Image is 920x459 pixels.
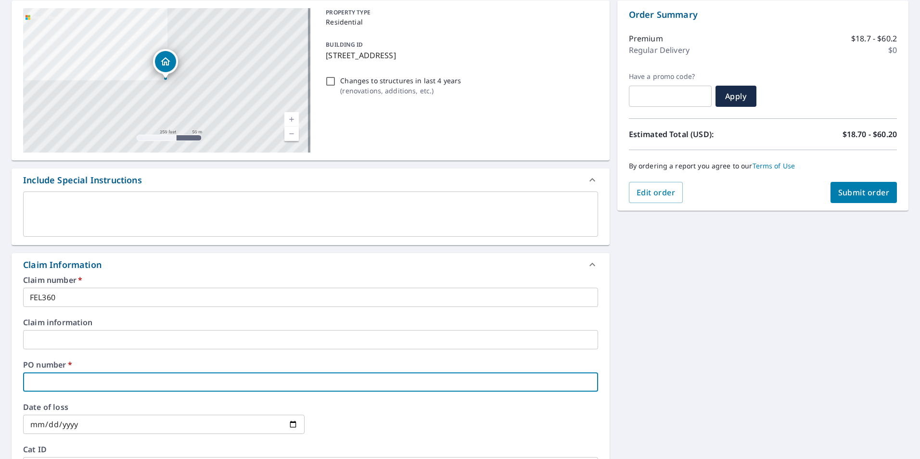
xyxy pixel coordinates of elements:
[12,168,610,191] div: Include Special Instructions
[326,50,594,61] p: [STREET_ADDRESS]
[629,128,763,140] p: Estimated Total (USD):
[12,253,610,276] div: Claim Information
[629,44,690,56] p: Regular Delivery
[753,161,795,170] a: Terms of Use
[629,33,663,44] p: Premium
[340,86,461,96] p: ( renovations, additions, etc. )
[851,33,897,44] p: $18.7 - $60.2
[153,49,178,79] div: Dropped pin, building 1, Residential property, 200 Edgewood Dr Pacifica, CA 94044
[716,86,756,107] button: Apply
[629,8,897,21] p: Order Summary
[888,44,897,56] p: $0
[838,187,890,198] span: Submit order
[326,17,594,27] p: Residential
[629,72,712,81] label: Have a promo code?
[637,187,676,198] span: Edit order
[23,258,102,271] div: Claim Information
[831,182,897,203] button: Submit order
[23,403,305,411] label: Date of loss
[284,112,299,127] a: Current Level 17, Zoom In
[723,91,749,102] span: Apply
[843,128,897,140] p: $18.70 - $60.20
[23,446,598,453] label: Cat ID
[284,127,299,141] a: Current Level 17, Zoom Out
[326,8,594,17] p: PROPERTY TYPE
[629,182,683,203] button: Edit order
[340,76,461,86] p: Changes to structures in last 4 years
[629,162,897,170] p: By ordering a report you agree to our
[23,174,142,187] div: Include Special Instructions
[23,361,598,369] label: PO number
[23,319,598,326] label: Claim information
[326,40,363,49] p: BUILDING ID
[23,276,598,284] label: Claim number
